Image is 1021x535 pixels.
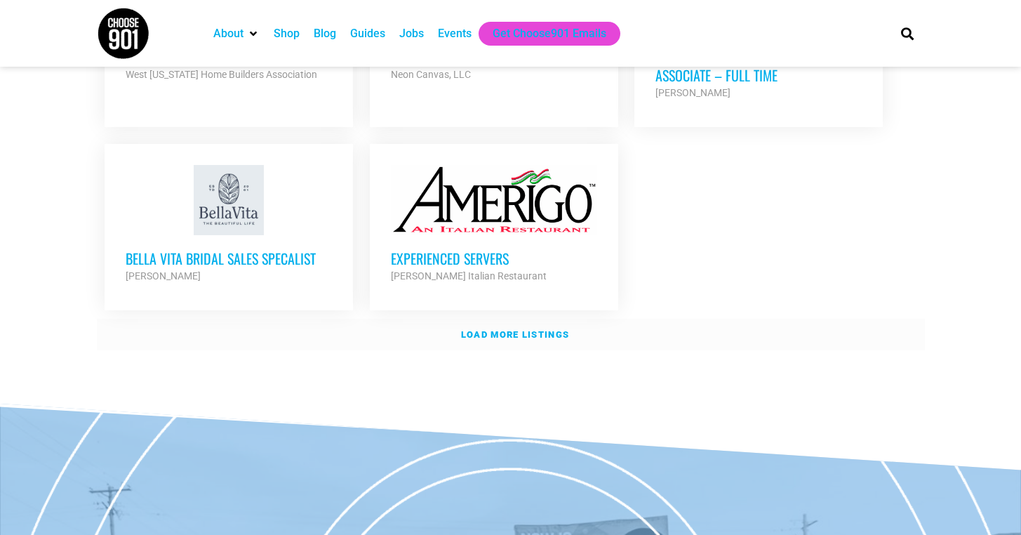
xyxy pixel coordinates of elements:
div: Search [895,22,919,45]
a: Experienced Servers [PERSON_NAME] Italian Restaurant [370,144,618,305]
strong: Load more listings [461,329,569,340]
h3: [PERSON_NAME] Retail Sales Associate – Full Time [655,48,862,84]
strong: West [US_STATE] Home Builders Association [126,69,317,80]
strong: [PERSON_NAME] [655,87,730,98]
a: Blog [314,25,336,42]
a: About [213,25,243,42]
a: Load more listings [97,319,925,351]
div: About [206,22,267,46]
strong: Neon Canvas, LLC [391,69,471,80]
nav: Main nav [206,22,877,46]
h3: Experienced Servers [391,249,597,267]
a: Events [438,25,472,42]
a: Get Choose901 Emails [493,25,606,42]
strong: [PERSON_NAME] [126,270,201,282]
h3: Bella Vita Bridal Sales Specalist [126,249,332,267]
a: Bella Vita Bridal Sales Specalist [PERSON_NAME] [105,144,353,305]
a: Jobs [399,25,424,42]
a: Guides [350,25,385,42]
strong: [PERSON_NAME] Italian Restaurant [391,270,547,282]
a: Shop [274,25,300,42]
